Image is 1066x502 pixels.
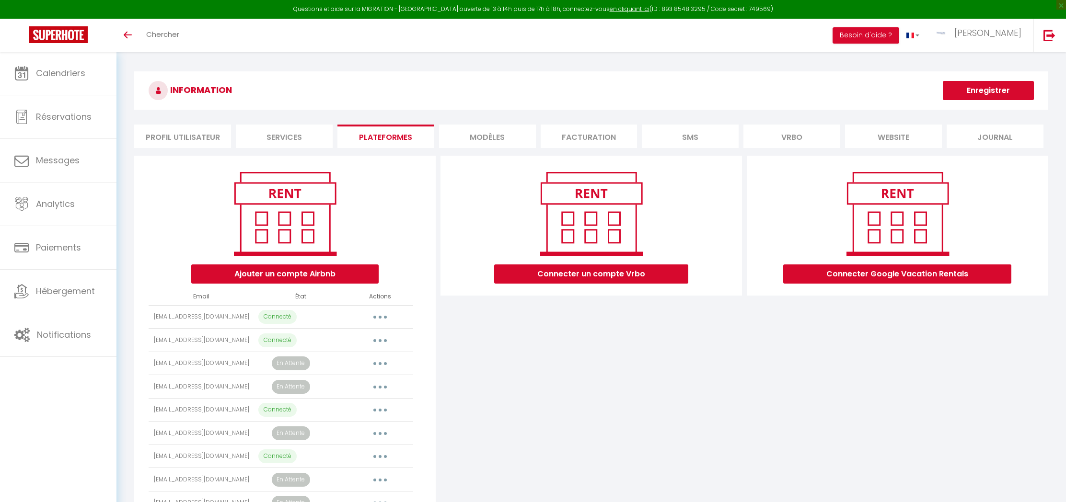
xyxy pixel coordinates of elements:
img: logout [1043,29,1055,41]
li: SMS [642,125,739,148]
p: En Attente [272,473,310,487]
li: website [845,125,942,148]
li: Profil Utilisateur [134,125,231,148]
span: Calendriers [36,67,85,79]
p: Connecté [258,403,297,417]
li: MODÈLES [439,125,536,148]
td: [EMAIL_ADDRESS][DOMAIN_NAME] [149,445,255,468]
button: Connecter un compte Vrbo [494,264,688,284]
button: Besoin d'aide ? [833,27,899,44]
span: Notifications [37,329,91,341]
li: Plateformes [337,125,434,148]
p: Connecté [258,333,297,347]
th: Email [149,288,255,305]
span: Paiements [36,241,81,253]
button: Ajouter un compte Airbnb [191,264,379,284]
span: Hébergement [36,285,95,297]
li: Vrbo [743,125,840,148]
p: Connecté [258,449,297,463]
a: ... [PERSON_NAME] [927,19,1033,52]
span: [PERSON_NAME] [954,27,1021,39]
td: [EMAIL_ADDRESS][DOMAIN_NAME] [149,352,255,375]
th: État [255,288,347,305]
td: [EMAIL_ADDRESS][DOMAIN_NAME] [149,305,255,329]
span: Messages [36,154,80,166]
button: Enregistrer [943,81,1034,100]
p: En Attente [272,426,310,440]
span: Réservations [36,111,92,123]
td: [EMAIL_ADDRESS][DOMAIN_NAME] [149,422,255,445]
img: rent.png [530,168,652,260]
img: rent.png [836,168,959,260]
img: rent.png [224,168,346,260]
li: Journal [947,125,1043,148]
td: [EMAIL_ADDRESS][DOMAIN_NAME] [149,329,255,352]
span: Chercher [146,29,179,39]
li: Facturation [541,125,637,148]
th: Actions [347,288,413,305]
p: En Attente [272,380,310,394]
a: en cliquant ici [610,5,649,13]
span: Analytics [36,198,75,210]
td: [EMAIL_ADDRESS][DOMAIN_NAME] [149,375,255,399]
td: [EMAIL_ADDRESS][DOMAIN_NAME] [149,468,255,491]
p: Connecté [258,310,297,324]
img: ... [934,28,948,38]
td: [EMAIL_ADDRESS][DOMAIN_NAME] [149,398,255,422]
img: Super Booking [29,26,88,43]
h3: INFORMATION [134,71,1048,110]
p: En Attente [272,356,310,370]
li: Services [236,125,333,148]
a: Chercher [139,19,186,52]
button: Connecter Google Vacation Rentals [783,264,1011,284]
